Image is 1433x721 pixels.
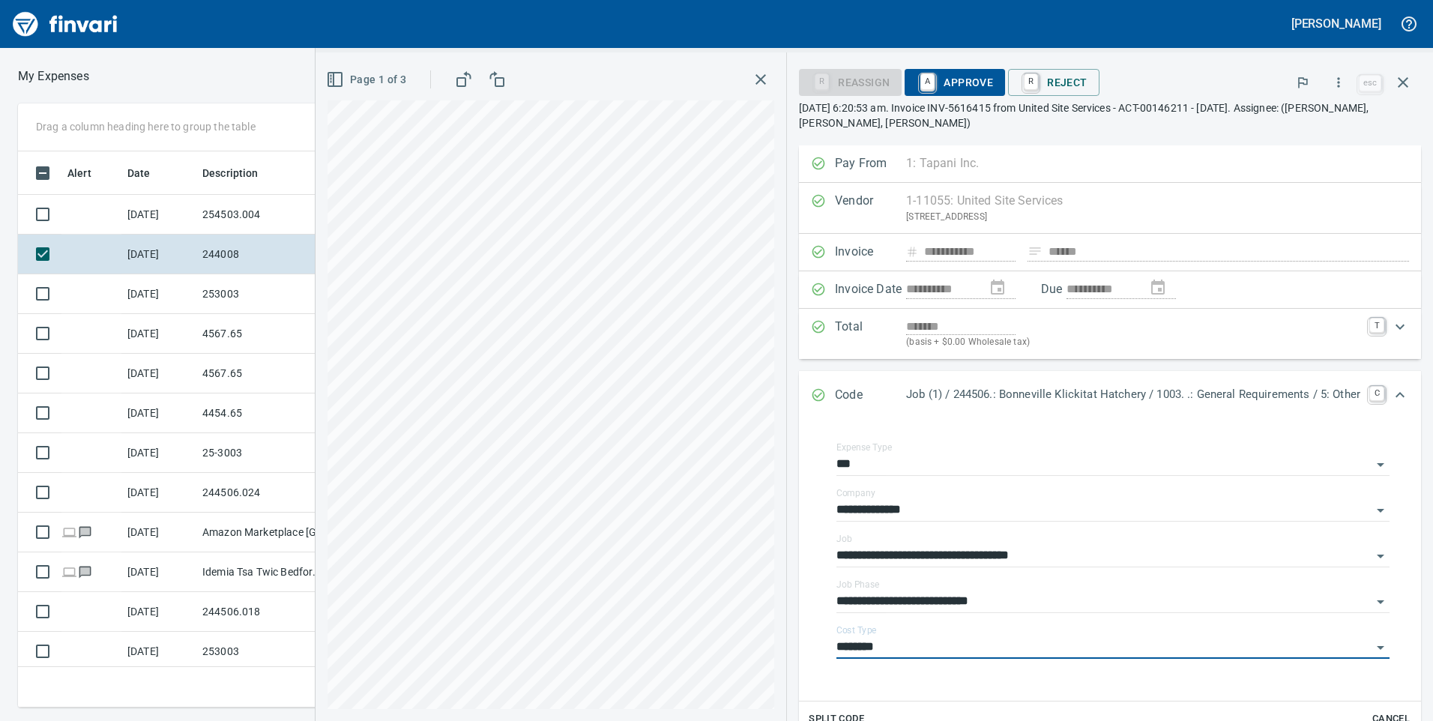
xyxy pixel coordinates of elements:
div: Expand [799,371,1421,420]
span: Has messages [77,567,93,576]
button: AApprove [905,69,1005,96]
td: 253003 [196,274,331,314]
span: Alert [67,164,91,182]
td: [DATE] [121,235,196,274]
p: [DATE] 6:20:53 am. Invoice INV-5616415 from United Site Services - ACT-00146211 - [DATE]. Assigne... [799,100,1421,130]
td: 254503.004 [196,195,331,235]
td: [DATE] [121,552,196,592]
td: 244506.018 [196,592,331,632]
button: Page 1 of 3 [323,66,412,94]
p: Total [835,318,906,350]
p: Job (1) / 244506.: Bonneville Klickitat Hatchery / 1003. .: General Requirements / 5: Other [906,386,1360,403]
td: 244506.024 [196,473,331,513]
h5: [PERSON_NAME] [1291,16,1381,31]
a: T [1369,318,1384,333]
td: [DATE] [121,393,196,433]
td: [DATE] [121,513,196,552]
td: 4567.65 [196,354,331,393]
td: 25-3003 [196,433,331,473]
span: Reject [1020,70,1087,95]
p: My Expenses [18,67,89,85]
span: Alert [67,164,111,182]
button: [PERSON_NAME] [1288,12,1385,35]
div: Reassign [799,75,902,88]
p: Drag a column heading here to group the table [36,119,256,134]
span: Online transaction [61,567,77,576]
label: Cost Type [836,626,877,635]
td: [DATE] [121,274,196,314]
td: [DATE] [121,632,196,672]
td: Amazon Marketplace [GEOGRAPHIC_DATA] [GEOGRAPHIC_DATA] [196,513,331,552]
label: Job Phase [836,580,879,589]
button: Open [1370,500,1391,521]
div: Expand [799,309,1421,359]
button: Open [1370,546,1391,567]
td: [DATE] [121,195,196,235]
button: Open [1370,591,1391,612]
span: Has messages [77,527,93,537]
td: [DATE] [121,354,196,393]
td: 244008 [196,235,331,274]
td: 4567.65 [196,314,331,354]
button: Flag [1286,66,1319,99]
span: Date [127,164,151,182]
span: Date [127,164,170,182]
span: Close invoice [1355,64,1421,100]
a: R [1024,73,1038,90]
td: [DATE] [121,473,196,513]
a: C [1369,386,1384,401]
span: Description [202,164,278,182]
button: More [1322,66,1355,99]
button: RReject [1008,69,1099,96]
img: Finvari [9,6,121,42]
label: Job [836,534,852,543]
button: Open [1370,454,1391,475]
label: Expense Type [836,443,892,452]
button: Open [1370,637,1391,658]
td: Idemia Tsa Twic Bedford [GEOGRAPHIC_DATA] [196,552,331,592]
td: [DATE] [121,592,196,632]
nav: breadcrumb [18,67,89,85]
a: A [920,73,935,90]
span: Page 1 of 3 [329,70,406,89]
td: [DATE] [121,433,196,473]
p: (basis + $0.00 Wholesale tax) [906,335,1360,350]
td: 253003 [196,632,331,672]
td: [DATE] [121,314,196,354]
span: Description [202,164,259,182]
span: Approve [917,70,993,95]
span: Online transaction [61,527,77,537]
a: esc [1359,75,1381,91]
p: Code [835,386,906,405]
label: Company [836,489,875,498]
td: 4454.65 [196,393,331,433]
